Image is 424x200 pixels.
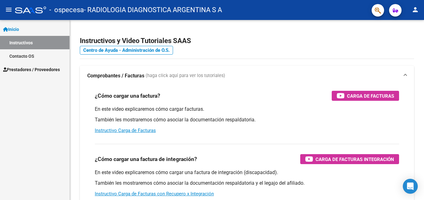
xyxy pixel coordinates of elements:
mat-expansion-panel-header: Comprobantes / Facturas (haga click aquí para ver los tutoriales) [80,66,414,86]
p: También les mostraremos cómo asociar la documentación respaldatoria y el legajo del afiliado. [95,180,399,187]
span: Carga de Facturas Integración [316,155,394,163]
mat-icon: person [412,6,419,13]
h2: Instructivos y Video Tutoriales SAAS [80,35,414,47]
span: Inicio [3,26,19,33]
button: Carga de Facturas [332,91,399,101]
h3: ¿Cómo cargar una factura de integración? [95,155,197,163]
span: - ospecesa [49,3,84,17]
button: Carga de Facturas Integración [300,154,399,164]
p: También les mostraremos cómo asociar la documentación respaldatoria. [95,116,399,123]
p: En este video explicaremos cómo cargar una factura de integración (discapacidad). [95,169,399,176]
span: Carga de Facturas [347,92,394,100]
span: - RADIOLOGIA DIAGNOSTICA ARGENTINA S A [84,3,222,17]
strong: Comprobantes / Facturas [87,72,144,79]
span: Prestadores / Proveedores [3,66,60,73]
a: Centro de Ayuda - Administración de O.S. [80,46,173,55]
p: En este video explicaremos cómo cargar facturas. [95,106,399,113]
h3: ¿Cómo cargar una factura? [95,91,160,100]
mat-icon: menu [5,6,12,13]
a: Instructivo Carga de Facturas [95,128,156,133]
div: Open Intercom Messenger [403,179,418,194]
a: Instructivo Carga de Facturas con Recupero x Integración [95,191,214,197]
span: (haga click aquí para ver los tutoriales) [146,72,225,79]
